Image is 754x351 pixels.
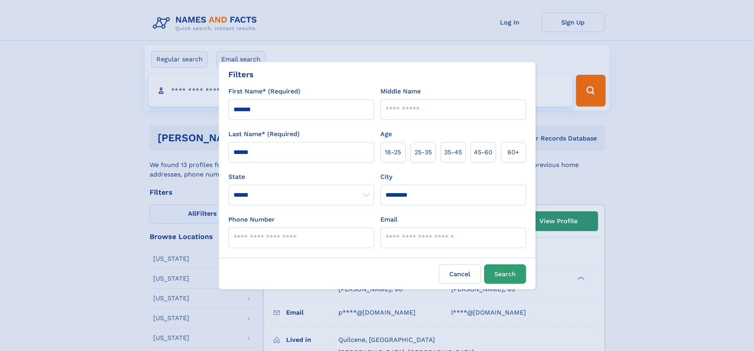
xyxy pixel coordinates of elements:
[228,68,254,80] div: Filters
[228,87,300,96] label: First Name* (Required)
[380,215,397,224] label: Email
[380,172,392,182] label: City
[228,129,300,139] label: Last Name* (Required)
[444,148,462,157] span: 35‑45
[484,264,526,284] button: Search
[414,148,432,157] span: 25‑35
[228,172,374,182] label: State
[474,148,492,157] span: 45‑60
[439,264,481,284] label: Cancel
[228,215,275,224] label: Phone Number
[507,148,519,157] span: 60+
[380,87,421,96] label: Middle Name
[385,148,401,157] span: 18‑25
[380,129,392,139] label: Age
